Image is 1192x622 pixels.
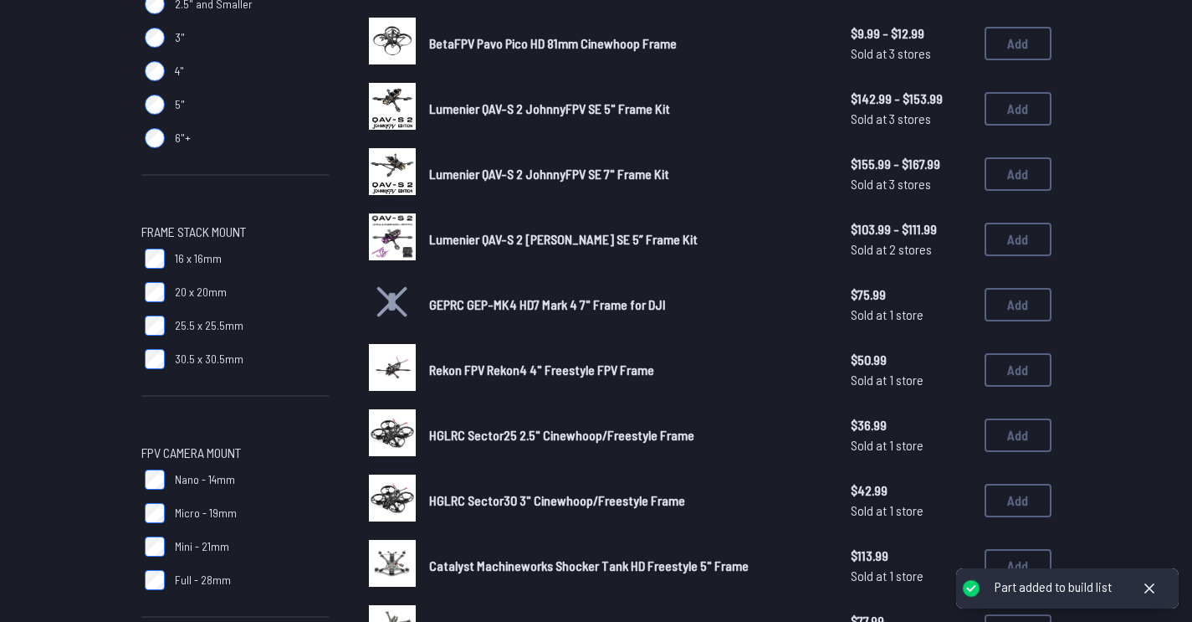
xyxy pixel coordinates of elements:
[851,501,971,521] span: Sold at 1 store
[851,109,971,129] span: Sold at 3 stores
[429,491,824,511] a: HGLRC Sector30 3" Cinewhoop/Freestyle Frame
[429,558,749,573] span: Catalyst Machineworks Shocker Tank HD Freestyle 5" Frame
[429,295,824,315] a: GEPRC GEP-MK4 HD7 Mark 4 7" Frame for DJI
[175,317,243,334] span: 25.5 x 25.5mm
[985,92,1051,126] button: Add
[851,239,971,260] span: Sold at 2 stores
[851,435,971,455] span: Sold at 1 store
[145,61,165,81] input: 4"
[369,344,416,391] img: image
[141,443,241,463] span: FPV Camera Mount
[851,154,971,174] span: $155.99 - $167.99
[369,83,416,130] img: image
[985,419,1051,452] button: Add
[369,148,416,195] img: image
[369,409,416,456] img: image
[429,99,824,119] a: Lumenier QAV-S 2 JohnnyFPV SE 5" Frame Kit
[369,18,416,64] img: image
[145,349,165,369] input: 30.5 x 30.5mm
[851,566,971,586] span: Sold at 1 store
[145,537,165,557] input: Mini - 21mm
[369,540,416,592] a: image
[369,18,416,69] a: image
[851,370,971,390] span: Sold at 1 store
[429,100,670,116] span: Lumenier QAV-S 2 JohnnyFPV SE 5" Frame Kit
[851,305,971,325] span: Sold at 1 store
[985,288,1051,321] button: Add
[851,350,971,370] span: $50.99
[145,95,165,115] input: 5"
[851,546,971,566] span: $113.99
[145,28,165,48] input: 3"
[369,475,416,527] a: image
[145,316,165,336] input: 25.5 x 25.5mm
[985,353,1051,387] button: Add
[429,362,654,378] span: Rekon FPV Rekon4 4" Freestyle FPV Frame
[369,83,416,135] a: image
[429,296,666,312] span: GEPRC GEP-MK4 HD7 Mark 4 7" Frame for DJI
[145,470,165,490] input: Nano - 14mm
[369,344,416,396] a: image
[429,229,824,249] a: Lumenier QAV-S 2 [PERSON_NAME] SE 5” Frame Kit
[175,250,222,267] span: 16 x 16mm
[429,360,824,380] a: Rekon FPV Rekon4 4" Freestyle FPV Frame
[429,33,824,54] a: BetaFPV Pavo Pico HD 81mm Cinewhoop Frame
[141,222,246,242] span: Frame Stack Mount
[985,27,1051,60] button: Add
[851,481,971,501] span: $42.99
[175,471,235,488] span: Nano - 14mm
[145,503,165,523] input: Micro - 19mm
[429,425,824,445] a: HGLRC Sector25 2.5" Cinewhoop/Freestyle Frame
[985,549,1051,583] button: Add
[369,409,416,461] a: image
[851,174,971,194] span: Sold at 3 stores
[175,29,185,46] span: 3"
[175,572,231,589] span: Full - 28mm
[429,492,685,508] span: HGLRC Sector30 3" Cinewhoop/Freestyle Frame
[429,164,824,184] a: Lumenier QAV-S 2 JohnnyFPV SE 7" Frame Kit
[429,231,698,247] span: Lumenier QAV-S 2 [PERSON_NAME] SE 5” Frame Kit
[995,578,1112,596] div: Part added to build list
[429,427,694,443] span: HGLRC Sector25 2.5" Cinewhoop/Freestyle Frame
[175,284,227,301] span: 20 x 20mm
[851,415,971,435] span: $36.99
[851,285,971,305] span: $75.99
[175,505,237,522] span: Micro - 19mm
[145,128,165,148] input: 6"+
[175,351,243,368] span: 30.5 x 30.5mm
[985,157,1051,191] button: Add
[175,130,191,147] span: 6"+
[175,96,185,113] span: 5"
[985,223,1051,256] button: Add
[145,249,165,269] input: 16 x 16mm
[851,89,971,109] span: $142.99 - $153.99
[429,166,669,182] span: Lumenier QAV-S 2 JohnnyFPV SE 7" Frame Kit
[175,63,184,80] span: 4"
[851,219,971,239] span: $103.99 - $111.99
[145,282,165,302] input: 20 x 20mm
[175,538,229,555] span: Mini - 21mm
[369,540,416,587] img: image
[369,475,416,522] img: image
[985,484,1051,517] button: Add
[851,23,971,44] span: $9.99 - $12.99
[851,44,971,64] span: Sold at 3 stores
[429,35,677,51] span: BetaFPV Pavo Pico HD 81mm Cinewhoop Frame
[369,148,416,200] a: image
[369,213,416,265] a: image
[369,213,416,260] img: image
[145,570,165,590] input: Full - 28mm
[429,556,824,576] a: Catalyst Machineworks Shocker Tank HD Freestyle 5" Frame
